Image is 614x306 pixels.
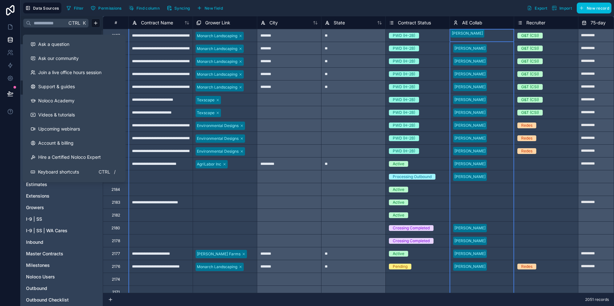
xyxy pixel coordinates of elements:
span: Noloco Users [26,274,55,280]
div: Estimates [23,179,100,190]
span: 75-day [591,20,606,26]
span: Data Sources [33,6,59,11]
a: Join a live office hours session [25,65,123,80]
div: Monarch Landscaping [197,46,237,52]
div: [PERSON_NAME] [454,148,486,154]
div: Monarch Landscaping [197,264,237,270]
a: Outbound Checklist [26,297,84,303]
div: PWD (H-2B) [393,84,415,90]
div: Monarch Landscaping [197,59,237,64]
button: New field [195,3,225,13]
span: Ask our community [38,55,79,62]
a: Ask our community [25,51,123,65]
div: 2184 [111,187,120,192]
div: Texscape [197,97,215,103]
a: Support & guides [25,80,123,94]
span: State [334,20,345,26]
span: Syncing [174,6,190,11]
span: Export [535,6,547,11]
div: 2183 [112,200,120,205]
a: Permissions [88,3,126,13]
div: Monarch Landscaping [197,84,237,90]
div: Inbound [23,237,100,247]
div: 2174 [112,277,120,282]
span: New field [205,6,223,11]
div: # [108,20,124,25]
span: I-9 | SS [26,216,42,222]
span: Noloco tables [35,34,65,40]
div: G&T (CSI) [521,46,539,51]
a: Account & billing [25,136,123,150]
div: Texscape [197,110,215,116]
div: [PERSON_NAME] [454,135,486,141]
div: Active [393,187,404,192]
div: Outbound Checklist [23,295,100,305]
span: 2051 records [585,297,609,302]
span: Master Contracts [26,251,63,257]
div: G&T (CSI) [521,110,539,115]
div: Environmental Designs [197,149,239,154]
span: Growers [26,204,44,211]
div: PWD (H-2B) [393,123,415,128]
button: Keyboard shortcutsCtrl/ [25,164,123,180]
div: Monarch Landscaping [197,33,237,39]
span: / [112,169,117,174]
span: AE Collab [462,20,482,26]
div: Processing Outbound [393,174,432,180]
div: Active [393,212,404,218]
span: I-9 | SS | WA Cares [26,227,67,234]
span: City [269,20,278,26]
span: Hire a Certified Noloco Expert [38,154,101,160]
div: Active [393,200,404,205]
div: 2178 [112,238,120,243]
div: Crossing Completed [393,225,430,231]
div: Monarch Landscaping [197,72,237,77]
div: [PERSON_NAME] [454,46,486,51]
span: New record [587,6,609,11]
span: Inbound [26,239,43,245]
span: K [82,21,86,25]
span: Ctrl [68,19,81,27]
div: Environmental Designs [197,136,239,141]
button: Syncing [164,3,192,13]
div: Master Contracts [23,249,100,259]
button: Find column [127,3,162,13]
div: [PERSON_NAME] [454,110,486,115]
button: Ask a question [25,37,123,51]
div: Active [393,161,404,167]
div: [PERSON_NAME] [454,84,486,90]
span: Extensions [26,193,49,199]
div: PWD (H-2B) [393,33,415,38]
a: I-9 | SS [26,216,84,222]
a: Videos & tutorials [25,108,123,122]
button: Data Sources [23,3,61,13]
div: [PERSON_NAME] [454,174,486,180]
span: Contract Name [141,20,173,26]
div: [PERSON_NAME] [452,30,483,36]
div: Noloco Users [23,272,100,282]
div: 2182 [112,213,120,218]
div: [PERSON_NAME] [454,238,486,244]
div: G&T (CSI) [521,71,539,77]
div: [PERSON_NAME] [454,123,486,128]
div: [PERSON_NAME] [454,58,486,64]
span: Keyboard shortcuts [38,169,79,175]
div: [PERSON_NAME] [454,251,486,257]
div: Crossing Completed [393,238,430,244]
span: Find column [136,6,160,11]
div: PWD (H-2B) [393,110,415,115]
div: [PERSON_NAME] [454,225,486,231]
button: Filter [64,3,86,13]
span: Account & billing [38,140,74,146]
button: New record [577,3,611,13]
div: Redes [521,264,532,269]
a: Noloco Users [26,274,84,280]
button: Hire a Certified Noloco Expert [25,150,123,164]
div: Outbound [23,283,100,293]
span: Support & guides [38,83,75,90]
div: I-9 | SS | WA Cares [23,225,100,236]
div: G&T (CSI) [521,84,539,90]
div: 2176 [112,264,120,269]
div: PWD (H-2B) [393,58,415,64]
button: Permissions [88,3,124,13]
